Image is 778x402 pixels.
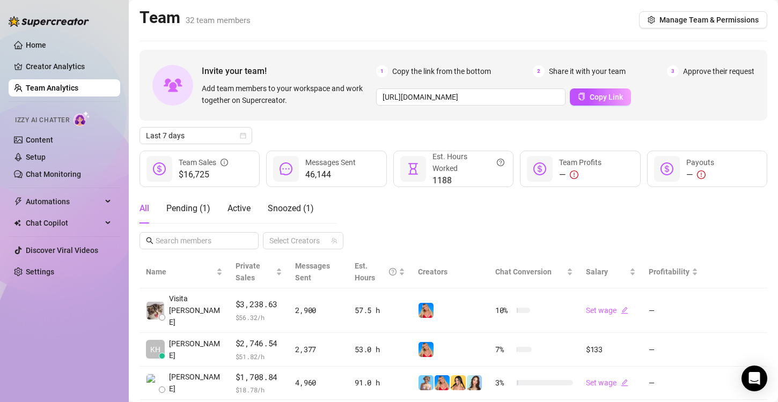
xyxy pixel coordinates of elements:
span: $1,708.84 [236,371,283,384]
a: Chat Monitoring [26,170,81,178]
span: $2,746.54 [236,337,283,350]
span: dollar-circle [660,162,673,175]
span: Copy Link [590,93,623,101]
div: 4,960 [295,377,342,389]
img: AI Chatter [74,111,90,126]
img: Jocelyn [451,375,466,390]
span: search [146,237,153,244]
td: — [642,367,704,400]
span: Team Profits [559,158,601,167]
span: [PERSON_NAME] [169,338,223,361]
span: $ 18.78 /h [236,384,283,395]
span: Snoozed ( 1 ) [268,203,314,213]
span: edit [621,307,628,314]
span: 1188 [432,174,504,187]
div: Team Sales [179,157,228,168]
span: 46,144 [305,168,356,181]
span: 3 [667,65,679,77]
div: 2,377 [295,344,342,355]
span: question-circle [497,151,504,174]
span: dollar-circle [153,162,166,175]
img: Visita Renz Edw… [146,302,164,319]
a: Set wageedit [586,306,628,315]
span: Name [146,266,214,278]
div: — [686,168,714,181]
span: $3,238.63 [236,298,283,311]
img: Vanessa [419,375,434,390]
span: Automations [26,193,102,210]
div: 2,900 [295,304,342,316]
span: copy [578,93,585,100]
span: Profitability [649,267,689,276]
span: Salary [586,267,608,276]
div: Open Intercom Messenger [742,366,767,391]
span: KH [150,344,160,355]
img: logo-BBDzfeDw.svg [9,16,89,27]
td: — [642,288,704,333]
span: Messages Sent [305,158,356,167]
span: Last 7 days [146,128,246,144]
span: dollar-circle [533,162,546,175]
div: $133 [586,344,636,355]
a: Team Analytics [26,84,78,92]
div: — [559,168,601,181]
div: Est. Hours [355,260,397,284]
span: Visita [PERSON_NAME] [169,293,223,328]
span: 1 [376,65,388,77]
div: All [140,202,149,215]
img: Ashley [435,375,450,390]
button: Copy Link [570,88,631,106]
a: Home [26,41,46,49]
span: $16,725 [179,168,228,181]
th: Creators [412,256,489,288]
span: info-circle [221,157,228,168]
span: Add team members to your workspace and work together on Supercreator. [202,83,372,106]
span: Chat Copilot [26,214,102,232]
span: Share it with your team [549,65,626,77]
th: Name [140,256,229,288]
div: Pending ( 1 ) [166,202,210,215]
a: Discover Viral Videos [26,246,98,255]
span: 32 team members [186,16,251,25]
img: Ashley [419,303,434,318]
img: Chat Copilot [14,219,21,227]
span: Private Sales [236,262,260,282]
span: exclamation-circle [570,170,578,179]
span: setting [648,16,655,24]
span: calendar [240,132,246,139]
span: Chat Conversion [495,267,552,276]
span: message [280,162,292,175]
span: Messages Sent [295,262,330,282]
span: team [331,237,337,244]
span: Manage Team & Permissions [659,16,759,24]
span: 3 % [495,377,512,389]
a: Content [26,136,53,144]
span: 2 [533,65,545,77]
span: question-circle [389,260,397,284]
td: — [642,333,704,367]
span: 7 % [495,344,512,355]
img: Amelia [467,375,482,390]
span: exclamation-circle [697,170,706,179]
div: 53.0 h [355,344,405,355]
a: Setup [26,153,46,161]
a: Creator Analytics [26,58,112,75]
div: Est. Hours Worked [432,151,504,174]
span: [PERSON_NAME] [169,371,223,394]
div: 57.5 h [355,304,405,316]
span: $ 56.32 /h [236,312,283,323]
input: Search members [156,235,244,247]
span: Izzy AI Chatter [15,115,69,125]
span: Invite your team! [202,64,376,78]
span: Copy the link from the bottom [392,65,491,77]
span: Active [227,203,251,213]
span: 10 % [495,304,512,316]
span: $ 51.82 /h [236,351,283,362]
a: Set wageedit [586,378,628,387]
img: Ashley [419,342,434,357]
span: hourglass [407,162,420,175]
a: Settings [26,267,54,276]
button: Manage Team & Permissions [639,11,767,28]
div: 91.0 h [355,377,405,389]
h2: Team [140,8,251,28]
